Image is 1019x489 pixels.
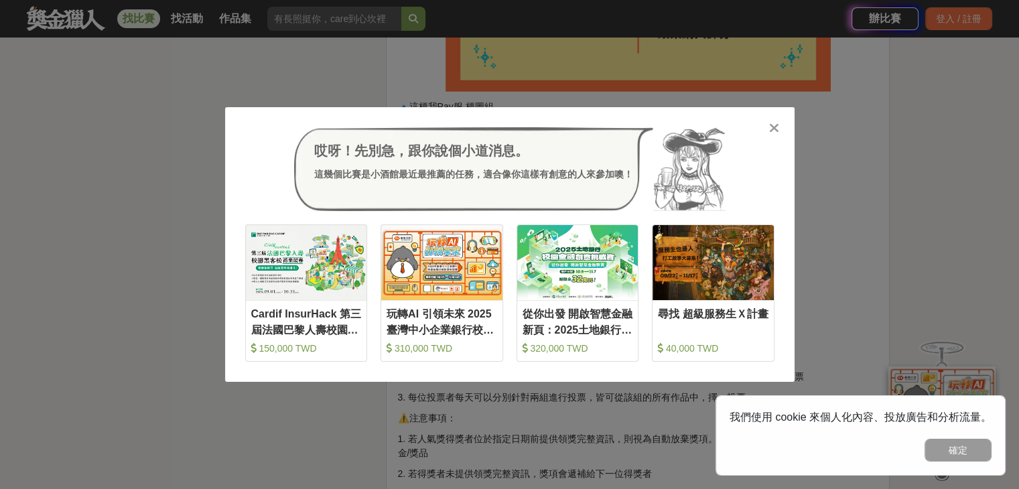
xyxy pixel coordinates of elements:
a: Cover Image從你出發 開啟智慧金融新頁：2025土地銀行校園金融創意挑戰賽 320,000 TWD [517,224,639,362]
div: Cardif InsurHack 第三屆法國巴黎人壽校園黑客松商業競賽 [251,306,362,336]
div: 40,000 TWD [658,342,768,355]
div: 這幾個比賽是小酒館最近最推薦的任務，適合像你這樣有創意的人來參加噢！ [314,167,633,182]
div: 尋找 超級服務生Ｘ計畫 [658,306,768,336]
div: 從你出發 開啟智慧金融新頁：2025土地銀行校園金融創意挑戰賽 [523,306,633,336]
img: Cover Image [246,225,367,299]
div: 310,000 TWD [387,342,497,355]
div: 玩轉AI 引領未來 2025臺灣中小企業銀行校園金融科技創意挑戰賽 [387,306,497,336]
div: 哎呀！先別急，跟你說個小道消息。 [314,141,633,161]
img: Cover Image [517,225,638,299]
a: Cover Image玩轉AI 引領未來 2025臺灣中小企業銀行校園金融科技創意挑戰賽 310,000 TWD [381,224,503,362]
img: Avatar [653,127,726,212]
a: Cover ImageCardif InsurHack 第三屆法國巴黎人壽校園黑客松商業競賽 150,000 TWD [245,224,368,362]
span: 我們使用 cookie 來個人化內容、投放廣告和分析流量。 [730,411,992,423]
img: Cover Image [381,225,502,299]
a: Cover Image尋找 超級服務生Ｘ計畫 40,000 TWD [652,224,774,362]
div: 150,000 TWD [251,342,362,355]
button: 確定 [925,439,992,462]
img: Cover Image [653,225,774,299]
div: 320,000 TWD [523,342,633,355]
